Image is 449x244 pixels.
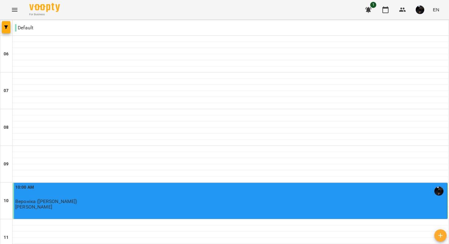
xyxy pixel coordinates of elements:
span: Вероніка ([PERSON_NAME]) [15,198,77,204]
p: Default [15,24,33,31]
span: EN [433,6,439,13]
label: 10:00 AM [15,184,34,191]
h6: 09 [4,161,9,168]
h6: 08 [4,124,9,131]
p: [PERSON_NAME] [15,204,52,209]
h6: 10 [4,198,9,204]
span: 1 [370,2,376,8]
img: Ольга [434,187,444,196]
img: 291e8e65c538a6b27ee7b28398eb8747.jpg [416,6,424,14]
img: Voopty Logo [29,3,60,12]
h6: 07 [4,87,9,94]
h6: 06 [4,51,9,57]
button: EN [430,4,442,15]
h6: 11 [4,234,9,241]
button: Menu [7,2,22,17]
span: For Business [29,13,60,17]
button: Add lesson [434,229,447,242]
